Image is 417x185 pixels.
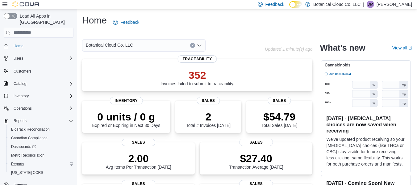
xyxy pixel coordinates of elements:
[1,66,76,75] button: Customers
[11,162,24,166] span: Reports
[268,97,291,104] span: Sales
[11,153,44,158] span: Metrc Reconciliation
[9,134,50,142] a: Canadian Compliance
[106,152,171,170] div: Avg Items Per Transaction [DATE]
[11,105,73,112] span: Operations
[186,111,231,128] div: Total # Invoices [DATE]
[9,152,73,159] span: Metrc Reconciliation
[110,97,143,104] span: Inventory
[111,16,142,28] a: Feedback
[82,14,107,27] h1: Home
[408,46,412,50] svg: External link
[1,104,76,113] button: Operations
[11,42,26,50] a: Home
[14,56,23,61] span: Users
[11,68,34,75] a: Customers
[14,118,27,123] span: Reports
[6,168,76,177] button: [US_STATE] CCRS
[229,152,283,165] p: $27.40
[239,139,273,146] span: Sales
[11,117,29,124] button: Reports
[9,126,73,133] span: BioTrack Reconciliation
[11,105,34,112] button: Operations
[313,1,361,8] p: Botanical Cloud Co. LLC
[326,136,406,167] p: We've updated product receiving so your [MEDICAL_DATA] choices (like THCa or CBG) stay visible fo...
[6,134,76,142] button: Canadian Compliance
[9,169,46,176] a: [US_STATE] CCRS
[122,139,156,146] span: Sales
[186,111,231,123] p: 2
[9,143,38,150] a: Dashboards
[178,55,217,63] span: Traceability
[1,41,76,50] button: Home
[11,117,73,124] span: Reports
[326,115,406,134] h3: [DATE] - [MEDICAL_DATA] choices are now saved when receiving
[11,92,73,100] span: Inventory
[9,143,73,150] span: Dashboards
[11,127,50,132] span: BioTrack Reconciliation
[261,111,297,128] div: Total Sales [DATE]
[14,69,31,74] span: Customers
[6,142,76,151] a: Dashboards
[17,13,73,25] span: Load All Apps in [GEOGRAPHIC_DATA]
[363,1,364,8] p: |
[14,81,26,86] span: Catalog
[9,160,27,168] a: Reports
[11,170,43,175] span: [US_STATE] CCRS
[92,111,160,123] p: 0 units / 0 g
[289,1,302,8] input: Dark Mode
[11,55,26,62] button: Users
[229,152,283,170] div: Transaction Average [DATE]
[190,43,195,48] button: Clear input
[11,67,73,75] span: Customers
[197,43,202,48] button: Open list of options
[320,43,365,53] h2: What's new
[9,126,52,133] a: BioTrack Reconciliation
[14,94,29,99] span: Inventory
[1,116,76,125] button: Reports
[6,125,76,134] button: BioTrack Reconciliation
[14,106,32,111] span: Operations
[1,92,76,100] button: Inventory
[6,160,76,168] button: Reports
[106,152,171,165] p: 2.00
[120,19,139,25] span: Feedback
[14,44,23,48] span: Home
[261,111,297,123] p: $54.79
[265,47,312,52] p: Updated 1 minute(s) ago
[9,169,73,176] span: Washington CCRS
[86,41,133,49] span: Botanical Cloud Co. LLC
[11,80,73,87] span: Catalog
[11,80,29,87] button: Catalog
[11,42,73,50] span: Home
[1,54,76,63] button: Users
[6,151,76,160] button: Metrc Reconciliation
[377,1,412,8] p: [PERSON_NAME]
[367,1,374,8] div: Dario Mellado
[12,1,40,7] img: Cova
[161,69,234,86] div: Invoices failed to submit to traceability.
[11,144,36,149] span: Dashboards
[197,97,220,104] span: Sales
[9,152,47,159] a: Metrc Reconciliation
[11,92,31,100] button: Inventory
[392,45,412,50] a: View allExternal link
[9,134,73,142] span: Canadian Compliance
[161,69,234,81] p: 352
[92,111,160,128] div: Expired or Expiring in Next 30 Days
[11,55,73,62] span: Users
[368,1,373,8] span: DM
[11,136,48,141] span: Canadian Compliance
[265,1,284,7] span: Feedback
[1,79,76,88] button: Catalog
[9,160,73,168] span: Reports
